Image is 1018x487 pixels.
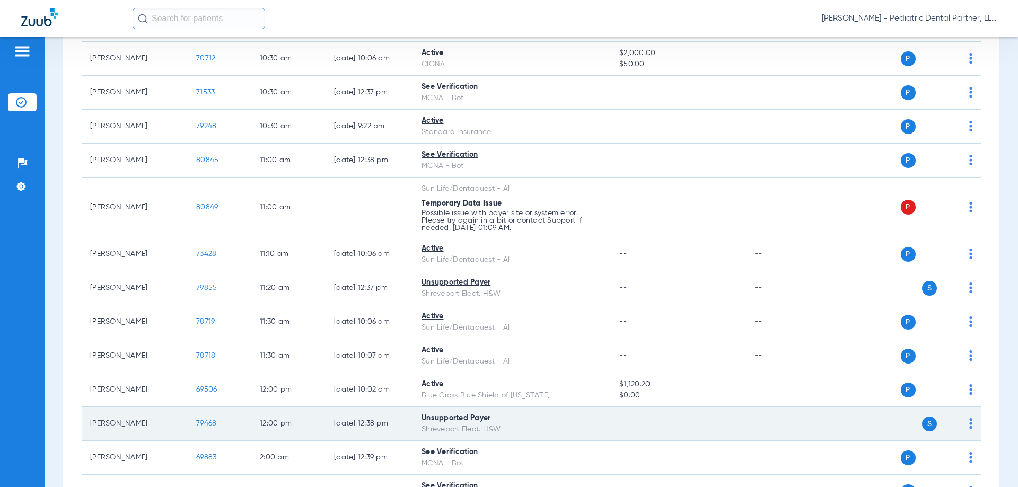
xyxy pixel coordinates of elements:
div: Active [422,48,602,59]
td: 2:00 PM [251,441,326,475]
td: [DATE] 12:37 PM [326,271,413,305]
td: 11:00 AM [251,178,326,237]
td: [PERSON_NAME] [82,110,188,144]
span: 79248 [196,122,216,130]
span: P [901,51,916,66]
span: P [901,200,916,215]
td: [PERSON_NAME] [82,407,188,441]
td: [DATE] 12:37 PM [326,76,413,110]
td: 11:30 AM [251,305,326,339]
div: MCNA - Bot [422,93,602,104]
td: -- [746,110,818,144]
div: Active [422,311,602,322]
td: [PERSON_NAME] [82,42,188,76]
div: Blue Cross Blue Shield of [US_STATE] [422,390,602,401]
td: 11:20 AM [251,271,326,305]
input: Search for patients [133,8,265,29]
td: [PERSON_NAME] [82,441,188,475]
td: -- [746,441,818,475]
span: P [901,349,916,364]
td: -- [746,271,818,305]
td: 10:30 AM [251,110,326,144]
span: 80849 [196,203,218,211]
span: $1,120.20 [619,379,737,390]
span: -- [619,420,627,427]
div: Shreveport Elect. H&W [422,424,602,435]
iframe: Chat Widget [965,436,1018,487]
span: 69506 [196,386,217,393]
td: -- [746,76,818,110]
span: P [901,119,916,134]
div: See Verification [422,447,602,458]
span: P [901,85,916,100]
span: -- [619,352,627,359]
img: group-dot-blue.svg [969,384,972,395]
span: P [901,450,916,465]
span: $2,000.00 [619,48,737,59]
td: [PERSON_NAME] [82,305,188,339]
img: group-dot-blue.svg [969,155,972,165]
td: [DATE] 10:06 AM [326,42,413,76]
td: 11:30 AM [251,339,326,373]
td: -- [746,42,818,76]
img: group-dot-blue.svg [969,87,972,98]
div: Active [422,116,602,127]
img: group-dot-blue.svg [969,249,972,259]
td: [DATE] 10:06 AM [326,237,413,271]
span: -- [619,318,627,325]
span: 71533 [196,88,215,96]
td: [PERSON_NAME] [82,237,188,271]
td: [DATE] 12:39 PM [326,441,413,475]
td: -- [746,305,818,339]
img: group-dot-blue.svg [969,121,972,131]
span: $50.00 [619,59,737,70]
div: CIGNA [422,59,602,70]
img: group-dot-blue.svg [969,202,972,212]
td: [PERSON_NAME] [82,271,188,305]
div: Sun Life/Dentaquest - AI [422,322,602,333]
td: [DATE] 10:06 AM [326,305,413,339]
td: -- [746,339,818,373]
span: P [901,153,916,168]
td: [PERSON_NAME] [82,373,188,407]
td: 11:10 AM [251,237,326,271]
td: -- [746,407,818,441]
td: 10:30 AM [251,42,326,76]
span: $0.00 [619,390,737,401]
div: Sun Life/Dentaquest - AI [422,183,602,194]
div: Unsupported Payer [422,413,602,424]
img: Zuub Logo [21,8,58,26]
td: [DATE] 9:22 PM [326,110,413,144]
div: Active [422,379,602,390]
span: P [901,247,916,262]
p: Possible issue with payer site or system error. Please try again in a bit or contact Support if n... [422,209,602,232]
span: -- [619,88,627,96]
span: -- [619,203,627,211]
div: Sun Life/Dentaquest - AI [422,254,602,265]
span: 73428 [196,250,216,258]
td: [PERSON_NAME] [82,339,188,373]
td: -- [746,237,818,271]
td: [PERSON_NAME] [82,178,188,237]
span: P [901,315,916,330]
td: [PERSON_NAME] [82,76,188,110]
div: Active [422,243,602,254]
span: 78718 [196,352,215,359]
div: See Verification [422,82,602,93]
span: 79855 [196,284,217,291]
div: Unsupported Payer [422,277,602,288]
span: -- [619,284,627,291]
span: 79468 [196,420,216,427]
div: Shreveport Elect. H&W [422,288,602,299]
div: Standard Insurance [422,127,602,138]
span: 80845 [196,156,218,164]
td: 10:30 AM [251,76,326,110]
td: -- [326,178,413,237]
td: -- [746,373,818,407]
span: -- [619,156,627,164]
span: P [901,383,916,397]
div: MCNA - Bot [422,161,602,172]
img: hamburger-icon [14,45,31,58]
span: 78719 [196,318,215,325]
